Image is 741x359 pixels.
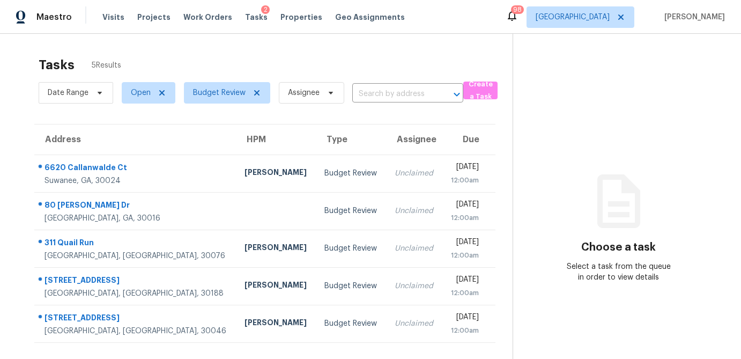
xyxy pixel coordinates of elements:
[450,274,479,288] div: [DATE]
[264,4,268,15] div: 2
[450,175,479,186] div: 12:00am
[450,199,479,213] div: [DATE]
[34,124,236,155] th: Address
[280,12,322,23] span: Properties
[450,162,479,175] div: [DATE]
[102,12,124,23] span: Visits
[45,200,227,213] div: 80 [PERSON_NAME] Dr
[513,4,522,15] div: 98
[48,87,88,98] span: Date Range
[137,12,171,23] span: Projects
[244,280,307,293] div: [PERSON_NAME]
[395,168,434,179] div: Unclaimed
[581,242,656,253] h3: Choose a task
[324,318,377,329] div: Budget Review
[450,288,479,298] div: 12:00am
[45,175,227,186] div: Suwanee, GA, 30024
[660,12,725,23] span: [PERSON_NAME]
[449,87,464,102] button: Open
[45,213,227,224] div: [GEOGRAPHIC_DATA], GA, 30016
[324,281,377,291] div: Budget Review
[395,243,434,254] div: Unclaimed
[566,261,671,283] div: Select a task from the queue in order to view details
[45,275,227,288] div: [STREET_ADDRESS]
[244,167,307,180] div: [PERSON_NAME]
[324,206,377,216] div: Budget Review
[316,124,386,155] th: Type
[244,242,307,255] div: [PERSON_NAME]
[450,237,479,250] div: [DATE]
[244,317,307,331] div: [PERSON_NAME]
[324,168,377,179] div: Budget Review
[324,243,377,254] div: Budget Review
[36,12,72,23] span: Maestro
[395,206,434,216] div: Unclaimed
[536,12,610,23] span: [GEOGRAPHIC_DATA]
[45,288,227,299] div: [GEOGRAPHIC_DATA], [GEOGRAPHIC_DATA], 30188
[442,124,495,155] th: Due
[395,318,434,329] div: Unclaimed
[131,87,151,98] span: Open
[193,87,246,98] span: Budget Review
[45,251,227,261] div: [GEOGRAPHIC_DATA], [GEOGRAPHIC_DATA], 30076
[463,82,498,99] button: Create a Task
[395,281,434,291] div: Unclaimed
[183,12,232,23] span: Work Orders
[245,13,268,21] span: Tasks
[92,60,121,71] span: 5 Results
[236,124,316,155] th: HPM
[386,124,442,155] th: Assignee
[45,237,227,251] div: 311 Quail Run
[450,250,479,261] div: 12:00am
[45,162,227,175] div: 6620 Callanwalde Ct
[450,325,479,336] div: 12:00am
[39,60,75,70] h2: Tasks
[469,78,492,103] span: Create a Task
[450,312,479,325] div: [DATE]
[352,86,433,102] input: Search by address
[450,213,479,223] div: 12:00am
[335,12,405,23] span: Geo Assignments
[288,87,320,98] span: Assignee
[45,312,227,326] div: [STREET_ADDRESS]
[45,326,227,336] div: [GEOGRAPHIC_DATA], [GEOGRAPHIC_DATA], 30046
